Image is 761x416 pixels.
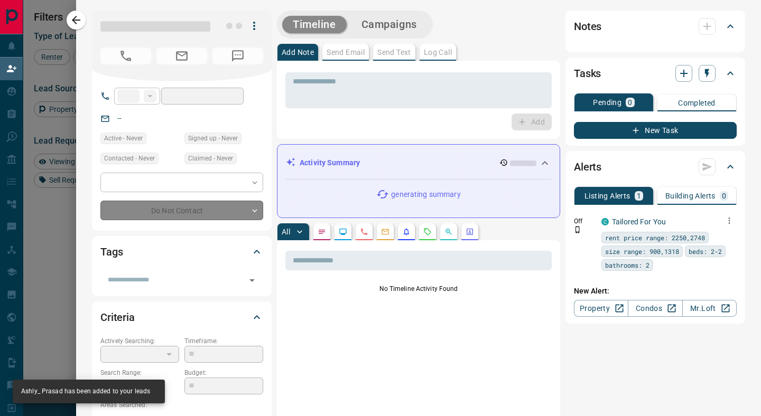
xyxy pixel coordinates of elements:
h2: Alerts [574,158,601,175]
p: generating summary [391,189,460,200]
a: Mr.Loft [682,300,737,317]
span: bathrooms: 2 [605,260,649,270]
p: Search Range: [100,368,179,377]
span: rent price range: 2250,2748 [605,232,705,243]
p: All [282,228,290,235]
svg: Requests [423,228,432,236]
h2: Notes [574,18,601,35]
p: Off [574,216,595,226]
div: Tags [100,239,263,264]
span: Contacted - Never [104,153,155,164]
p: Activity Summary [300,157,360,168]
a: -- [117,114,122,122]
p: Add Note [282,49,314,56]
a: Property [574,300,628,317]
a: Condos [628,300,682,317]
div: Do Not Contact [100,201,263,220]
span: size range: 900,1318 [605,246,679,257]
button: New Task [574,122,737,139]
p: 0 [722,192,726,200]
span: No Email [156,48,207,64]
span: Claimed - Never [188,153,233,164]
p: 0 [628,99,632,106]
div: Alerts [574,154,737,179]
p: Pending [593,99,621,106]
p: Areas Searched: [100,400,263,410]
button: Open [245,273,259,288]
p: Budget: [184,368,263,377]
p: Timeframe: [184,336,263,346]
p: No Timeline Activity Found [285,284,552,294]
span: beds: 2-2 [689,246,722,257]
svg: Agent Actions [466,228,474,236]
p: 1 [637,192,641,200]
p: Completed [678,99,716,107]
h2: Criteria [100,309,135,326]
div: Notes [574,14,737,39]
svg: Opportunities [444,228,453,236]
span: Active - Never [104,133,143,144]
p: New Alert: [574,286,737,297]
div: Activity Summary [286,153,551,173]
span: No Number [212,48,263,64]
svg: Lead Browsing Activity [339,228,347,236]
div: condos.ca [601,218,609,225]
h2: Tasks [574,65,601,82]
p: -- - -- [100,377,179,395]
div: Criteria [100,305,263,330]
svg: Listing Alerts [402,228,411,236]
div: Tasks [574,61,737,86]
p: Building Alerts [665,192,716,200]
button: Campaigns [351,16,428,33]
span: Signed up - Never [188,133,238,144]
h2: Tags [100,243,123,260]
svg: Notes [318,228,326,236]
p: Actively Searching: [100,336,179,346]
svg: Emails [381,228,389,236]
p: Listing Alerts [584,192,630,200]
svg: Push Notification Only [574,226,581,233]
div: Ashly_ Prasad has been added to your leads [21,383,150,400]
a: Tailored For You [612,218,666,226]
span: No Number [100,48,151,64]
button: Timeline [282,16,347,33]
svg: Calls [360,228,368,236]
